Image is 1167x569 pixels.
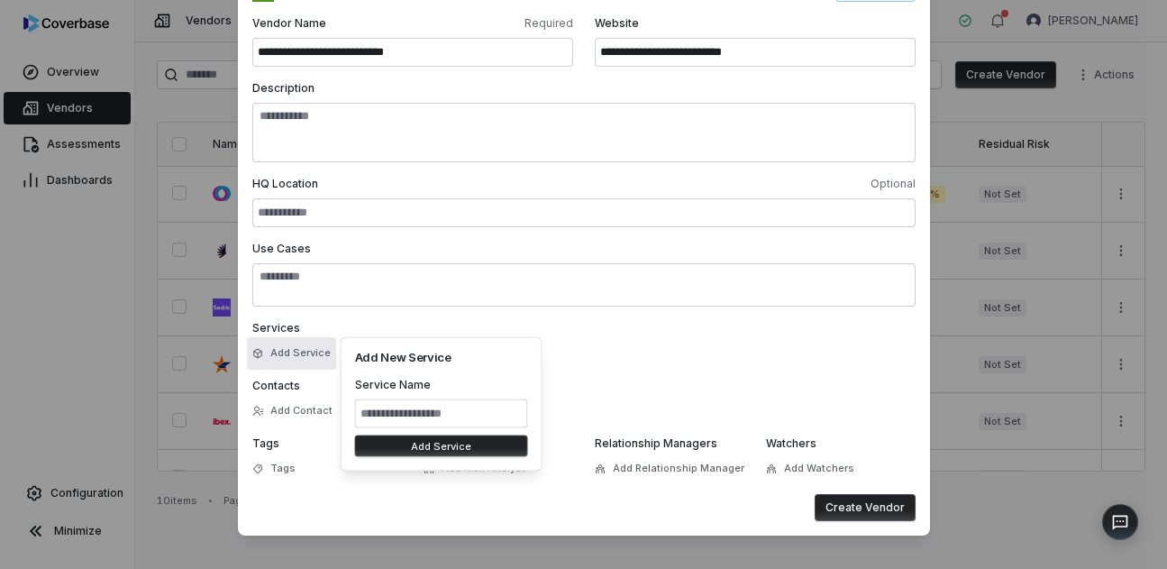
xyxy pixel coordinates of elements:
[595,436,717,450] span: Relationship Managers
[252,177,580,191] span: HQ Location
[252,16,409,31] span: Vendor Name
[613,462,744,475] span: Add Relationship Manager
[252,379,300,392] span: Contacts
[588,177,916,191] span: Optional
[815,494,916,521] button: Create Vendor
[761,453,860,485] button: Add Watchers
[247,395,338,427] button: Add Contact
[355,436,528,457] button: Add Service
[252,81,315,95] span: Description
[252,321,300,335] span: Services
[355,352,528,363] h4: Add New Service
[355,378,528,392] label: Service Name
[252,436,279,450] span: Tags
[595,16,916,31] span: Website
[252,242,311,255] span: Use Cases
[270,462,296,475] span: Tags
[247,337,336,370] button: Add Service
[766,436,816,450] span: Watchers
[416,16,573,31] span: Required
